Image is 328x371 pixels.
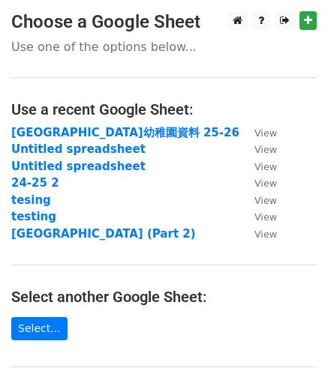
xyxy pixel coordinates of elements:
[11,193,51,207] a: tesing
[254,161,277,172] small: View
[11,100,317,118] h4: Use a recent Google Sheet:
[11,317,68,340] a: Select...
[11,11,317,33] h3: Choose a Google Sheet
[254,127,277,139] small: View
[254,178,277,189] small: View
[254,144,277,155] small: View
[11,142,146,156] a: Untitled spreadsheet
[11,160,146,173] a: Untitled spreadsheet
[239,160,277,173] a: View
[11,227,196,241] a: [GEOGRAPHIC_DATA] (Part 2)
[239,210,277,223] a: View
[239,227,277,241] a: View
[11,176,59,190] a: 24-25 2
[11,210,56,223] a: testing
[254,211,277,223] small: View
[254,195,277,206] small: View
[11,126,239,139] a: [GEOGRAPHIC_DATA]幼稚園資料 25-26
[254,229,277,240] small: View
[11,39,317,55] p: Use one of the options below...
[239,126,277,139] a: View
[239,142,277,156] a: View
[239,193,277,207] a: View
[239,176,277,190] a: View
[11,288,317,306] h4: Select another Google Sheet:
